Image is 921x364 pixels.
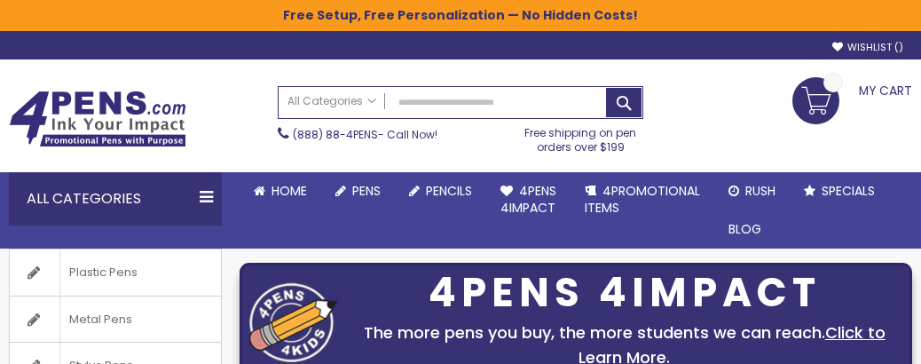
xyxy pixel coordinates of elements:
[585,182,700,217] span: 4PROMOTIONAL ITEMS
[832,41,903,54] a: Wishlist
[790,172,889,210] a: Specials
[9,172,222,226] div: All Categories
[59,249,146,296] span: Plastic Pens
[745,182,775,200] span: Rush
[395,172,486,210] a: Pencils
[240,172,321,210] a: Home
[10,297,221,343] a: Metal Pens
[293,127,437,142] span: - Call Now!
[571,172,714,227] a: 4PROMOTIONALITEMS
[272,182,307,200] span: Home
[728,220,761,238] span: Blog
[9,91,186,147] img: 4Pens Custom Pens and Promotional Products
[279,87,385,116] a: All Categories
[287,94,376,108] span: All Categories
[249,282,338,363] img: four_pen_logo.png
[352,182,381,200] span: Pens
[714,210,775,249] a: Blog
[775,316,921,364] iframe: Google Customer Reviews
[10,249,221,296] a: Plastic Pens
[59,297,141,343] span: Metal Pens
[426,182,472,200] span: Pencils
[293,127,378,142] a: (888) 88-4PENS
[486,172,571,227] a: 4Pens4impact
[500,182,556,217] span: 4Pens 4impact
[321,172,395,210] a: Pens
[714,172,790,210] a: Rush
[822,182,875,200] span: Specials
[517,119,643,154] div: Free shipping on pen orders over $199
[347,274,903,312] div: 4PENS 4IMPACT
